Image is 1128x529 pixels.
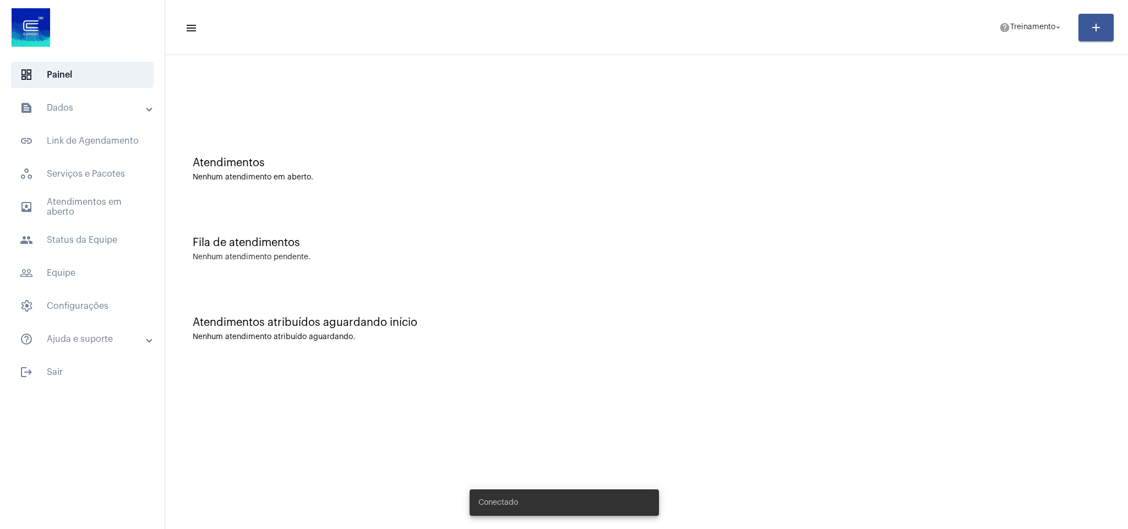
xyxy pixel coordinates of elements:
[193,253,310,261] div: Nenhum atendimento pendente.
[11,293,154,319] span: Configurações
[20,200,33,214] mat-icon: sidenav icon
[11,359,154,385] span: Sair
[193,317,1100,329] div: Atendimentos atribuídos aguardando início
[20,332,33,346] mat-icon: sidenav icon
[193,333,1100,341] div: Nenhum atendimento atribuído aguardando.
[7,95,165,121] mat-expansion-panel-header: sidenav iconDados
[993,17,1070,39] button: Treinamento
[20,266,33,280] mat-icon: sidenav icon
[20,332,147,346] mat-panel-title: Ajuda e suporte
[11,128,154,154] span: Link de Agendamento
[999,22,1010,33] mat-icon: help
[20,101,147,114] mat-panel-title: Dados
[11,227,154,253] span: Status da Equipe
[20,134,33,148] mat-icon: sidenav icon
[193,157,1100,169] div: Atendimentos
[185,21,196,35] mat-icon: sidenav icon
[1010,24,1055,31] span: Treinamento
[20,299,33,313] span: sidenav icon
[11,260,154,286] span: Equipe
[11,62,154,88] span: Painel
[478,497,518,508] span: Conectado
[1053,23,1063,32] mat-icon: arrow_drop_down
[20,68,33,81] span: sidenav icon
[7,326,165,352] mat-expansion-panel-header: sidenav iconAjuda e suporte
[11,194,154,220] span: Atendimentos em aberto
[1089,21,1103,34] mat-icon: add
[9,6,53,50] img: d4669ae0-8c07-2337-4f67-34b0df7f5ae4.jpeg
[193,237,1100,249] div: Fila de atendimentos
[11,161,154,187] span: Serviços e Pacotes
[20,167,33,181] span: sidenav icon
[20,101,33,114] mat-icon: sidenav icon
[20,366,33,379] mat-icon: sidenav icon
[193,173,1100,182] div: Nenhum atendimento em aberto.
[20,233,33,247] mat-icon: sidenav icon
